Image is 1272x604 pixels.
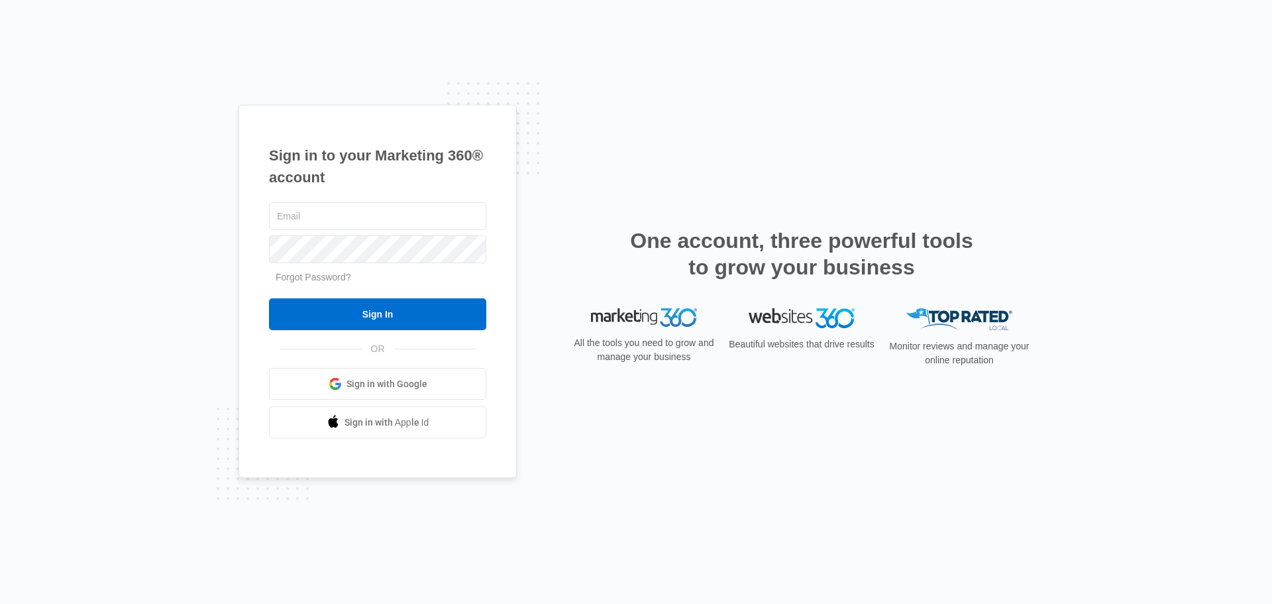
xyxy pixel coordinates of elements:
[591,308,697,327] img: Marketing 360
[269,298,486,330] input: Sign In
[269,202,486,230] input: Email
[362,342,394,356] span: OR
[346,377,427,391] span: Sign in with Google
[626,227,977,280] h2: One account, three powerful tools to grow your business
[344,416,429,430] span: Sign in with Apple Id
[269,145,486,188] h1: Sign in to your Marketing 360® account
[749,308,855,328] img: Websites 360
[885,339,1033,367] p: Monitor reviews and manage your online reputation
[906,308,1012,330] img: Top Rated Local
[269,406,486,438] a: Sign in with Apple Id
[570,336,718,364] p: All the tools you need to grow and manage your business
[276,272,351,282] a: Forgot Password?
[269,368,486,400] a: Sign in with Google
[727,337,876,351] p: Beautiful websites that drive results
